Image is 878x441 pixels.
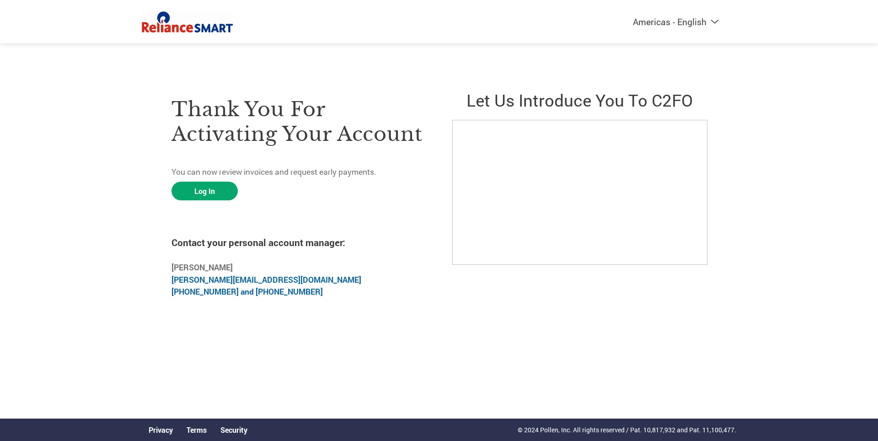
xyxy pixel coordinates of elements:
[518,425,736,435] p: © 2024 Pollen, Inc. All rights reserved / Pat. 10,817,932 and Pat. 11,100,477.
[171,236,426,249] h4: Contact your personal account manager:
[171,166,426,178] p: You can now review invoices and request early payments.
[171,262,233,273] b: [PERSON_NAME]
[171,182,238,200] a: Log In
[220,425,247,435] a: Security
[171,97,426,146] h3: Thank you for activating your account
[187,425,207,435] a: Terms
[452,120,707,265] iframe: C2FO Introduction Video
[171,286,323,297] a: [PHONE_NUMBER] and [PHONE_NUMBER]
[142,9,233,34] img: Reliance Smart
[149,425,173,435] a: Privacy
[452,89,707,111] h2: Let us introduce you to C2FO
[171,274,361,285] a: [PERSON_NAME][EMAIL_ADDRESS][DOMAIN_NAME]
